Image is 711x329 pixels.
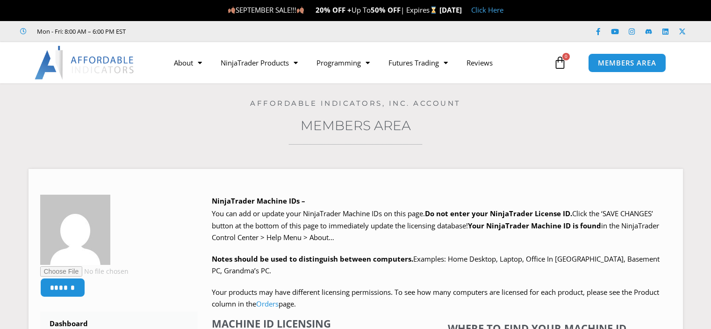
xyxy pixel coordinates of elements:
span: Your products may have different licensing permissions. To see how many computers are licensed fo... [212,287,659,309]
iframe: Customer reviews powered by Trustpilot [139,27,279,36]
strong: 50% OFF [371,5,401,15]
a: About [165,52,211,73]
strong: [DATE] [439,5,462,15]
a: Orders [256,299,279,308]
a: Programming [307,52,379,73]
strong: Your NinjaTrader Machine ID is found [468,221,601,230]
strong: Notes should be used to distinguish between computers. [212,254,413,263]
span: Examples: Home Desktop, Laptop, Office In [GEOGRAPHIC_DATA], Basement PC, Grandma’s PC. [212,254,660,276]
strong: 20% OFF + [316,5,352,15]
img: bab28a81127908511002a70108697ed11325f722af16ace9574e01cc21437287 [40,195,110,265]
img: 🍂 [228,7,235,14]
a: Affordable Indicators, Inc. Account [250,99,461,108]
a: Futures Trading [379,52,457,73]
a: MEMBERS AREA [588,53,666,73]
span: Click the ‘SAVE CHANGES’ button at the bottom of this page to immediately update the licensing da... [212,209,659,242]
span: Mon - Fri: 8:00 AM – 6:00 PM EST [35,26,126,37]
img: ⌛ [430,7,437,14]
span: SEPTEMBER SALE!!! Up To | Expires [228,5,439,15]
nav: Menu [165,52,551,73]
a: Members Area [301,117,411,133]
span: 0 [562,53,570,60]
img: LogoAI | Affordable Indicators – NinjaTrader [35,46,135,80]
a: NinjaTrader Products [211,52,307,73]
img: 🍂 [297,7,304,14]
span: You can add or update your NinjaTrader Machine IDs on this page. [212,209,425,218]
a: 0 [539,49,581,76]
span: MEMBERS AREA [598,59,656,66]
a: Reviews [457,52,502,73]
b: NinjaTrader Machine IDs – [212,196,305,205]
a: Click Here [471,5,503,15]
b: Do not enter your NinjaTrader License ID. [425,209,572,218]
